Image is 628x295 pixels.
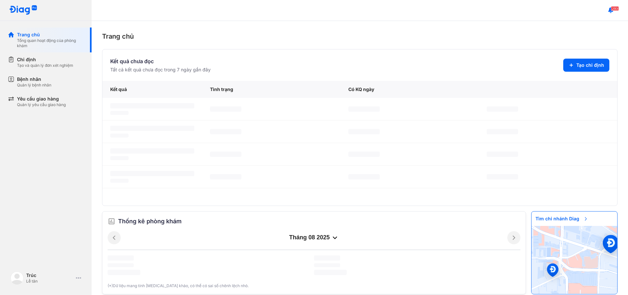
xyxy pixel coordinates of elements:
[26,279,73,284] div: Lễ tân
[108,255,134,261] span: ‌
[487,152,518,157] span: ‌
[17,56,73,63] div: Chỉ định
[17,63,73,68] div: Tạo và quản lý đơn xét nghiệm
[340,81,479,98] div: Có KQ ngày
[110,171,194,176] span: ‌
[9,5,37,15] img: logo
[110,179,129,183] span: ‌
[110,111,129,115] span: ‌
[17,76,51,83] div: Bệnh nhân
[110,156,129,160] span: ‌
[17,83,51,88] div: Quản lý bệnh nhân
[110,126,194,131] span: ‌
[314,255,340,261] span: ‌
[17,102,66,107] div: Quản lý yêu cầu giao hàng
[210,174,241,179] span: ‌
[10,271,24,285] img: logo
[210,106,241,112] span: ‌
[487,174,518,179] span: ‌
[348,174,380,179] span: ‌
[348,129,380,134] span: ‌
[17,96,66,102] div: Yêu cầu giao hàng
[110,57,211,65] div: Kết quả chưa đọc
[110,148,194,154] span: ‌
[202,81,340,98] div: Tình trạng
[110,103,194,108] span: ‌
[118,217,182,226] span: Thống kê phòng khám
[102,31,618,41] div: Trang chủ
[532,212,592,226] span: Tìm chi nhánh Diag
[487,106,518,112] span: ‌
[210,152,241,157] span: ‌
[17,31,84,38] div: Trang chủ
[576,62,604,68] span: Tạo chỉ định
[314,270,347,275] span: ‌
[102,81,202,98] div: Kết quả
[563,59,609,72] button: Tạo chỉ định
[110,134,129,138] span: ‌
[110,66,211,73] div: Tất cả kết quả chưa đọc trong 7 ngày gần đây
[17,38,84,48] div: Tổng quan hoạt động của phòng khám
[314,263,340,267] span: ‌
[108,270,140,275] span: ‌
[348,152,380,157] span: ‌
[348,106,380,112] span: ‌
[487,129,518,134] span: ‌
[26,272,73,279] div: Trúc
[108,217,115,225] img: order.5a6da16c.svg
[210,129,241,134] span: ‌
[108,283,520,289] div: (*)Dữ liệu mang tính [MEDICAL_DATA] khảo, có thể có sai số chênh lệch nhỏ.
[611,6,619,11] span: 293
[108,263,134,267] span: ‌
[121,234,507,242] div: tháng 08 2025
